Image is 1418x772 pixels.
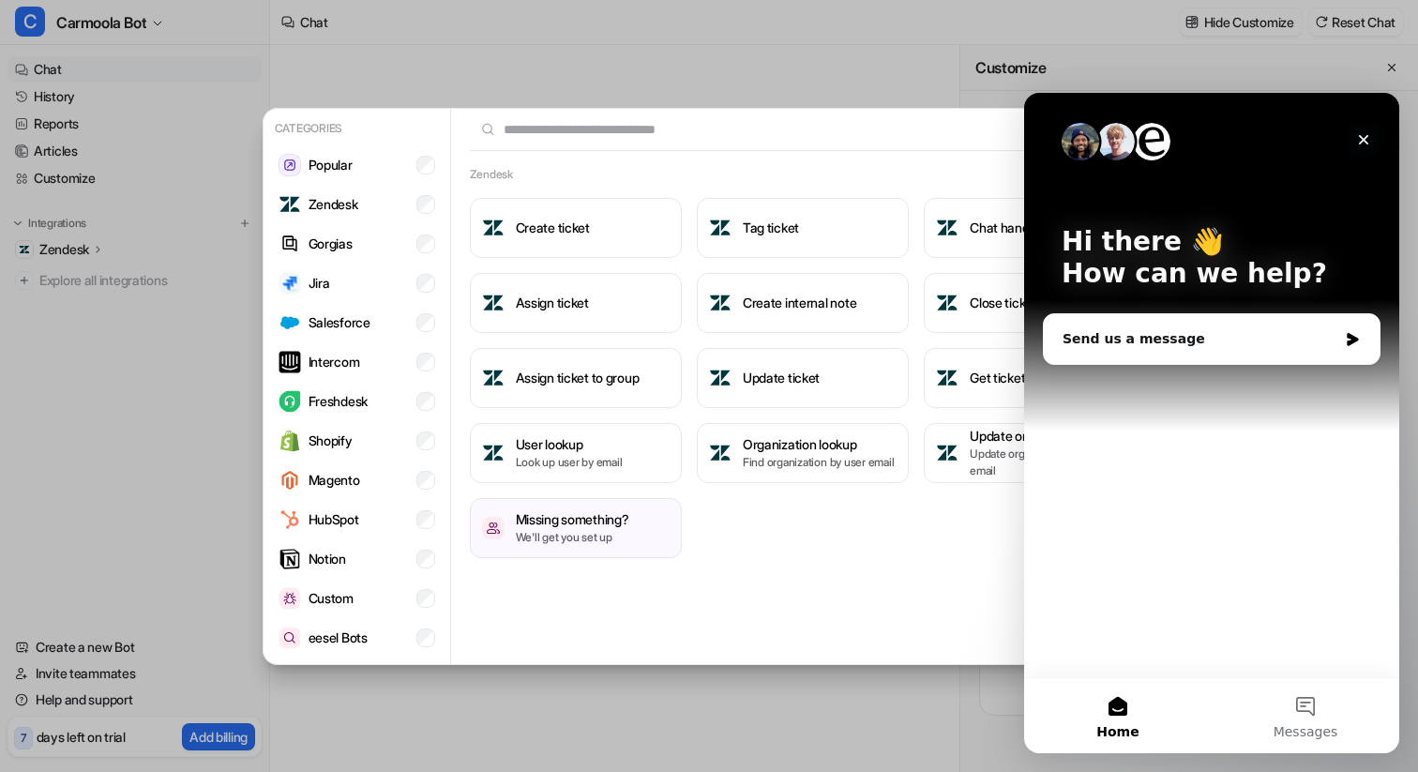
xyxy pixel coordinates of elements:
[743,368,820,387] h3: Update ticket
[709,292,732,314] img: Create internal note
[936,367,958,389] img: Get ticket fields
[1024,93,1399,753] iframe: Intercom live chat
[970,426,1124,446] h3: Update organization
[309,588,354,608] p: Custom
[743,434,895,454] h3: Organization lookup
[516,434,623,454] h3: User lookup
[970,446,1124,479] p: Update organization using user email
[936,292,958,314] img: Close ticket
[970,293,1037,312] h3: Close ticket
[309,470,360,490] p: Magento
[309,234,353,253] p: Gorgias
[743,218,799,237] h3: Tag ticket
[924,348,1136,408] button: Get ticket fieldsGet ticket fields
[516,529,629,546] p: We'll get you set up
[482,292,505,314] img: Assign ticket
[697,198,909,258] button: Tag ticketTag ticket
[482,517,505,539] img: /missing-something
[970,368,1058,387] h3: Get ticket fields
[936,442,958,464] img: Update organization
[309,155,353,174] p: Popular
[709,442,732,464] img: Organization lookup
[924,273,1136,333] button: Close ticketClose ticket
[743,454,895,471] p: Find organization by user email
[309,273,330,293] p: Jira
[516,218,590,237] h3: Create ticket
[709,217,732,239] img: Tag ticket
[470,273,682,333] button: Assign ticketAssign ticket
[470,348,682,408] button: Assign ticket to groupAssign ticket to group
[309,628,368,647] p: eesel Bots
[470,166,513,183] h2: Zendesk
[470,423,682,483] button: User lookupUser lookupLook up user by email
[482,367,505,389] img: Assign ticket to group
[470,198,682,258] button: Create ticketCreate ticket
[309,509,359,529] p: HubSpot
[309,431,353,450] p: Shopify
[697,423,909,483] button: Organization lookupOrganization lookupFind organization by user email
[970,218,1055,237] h3: Chat handover
[309,312,370,332] p: Salesforce
[516,368,640,387] h3: Assign ticket to group
[470,498,682,558] button: /missing-somethingMissing something?We'll get you set up
[697,273,909,333] button: Create internal noteCreate internal note
[516,293,589,312] h3: Assign ticket
[924,198,1136,258] button: Chat handoverChat handover
[516,454,623,471] p: Look up user by email
[697,348,909,408] button: Update ticketUpdate ticket
[482,442,505,464] img: User lookup
[482,217,505,239] img: Create ticket
[309,391,368,411] p: Freshdesk
[516,509,629,529] h3: Missing something?
[271,116,443,141] p: Categories
[309,549,346,568] p: Notion
[743,293,856,312] h3: Create internal note
[309,352,360,371] p: Intercom
[924,423,1136,483] button: Update organizationUpdate organizationUpdate organization using user email
[309,194,358,214] p: Zendesk
[936,217,958,239] img: Chat handover
[709,367,732,389] img: Update ticket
